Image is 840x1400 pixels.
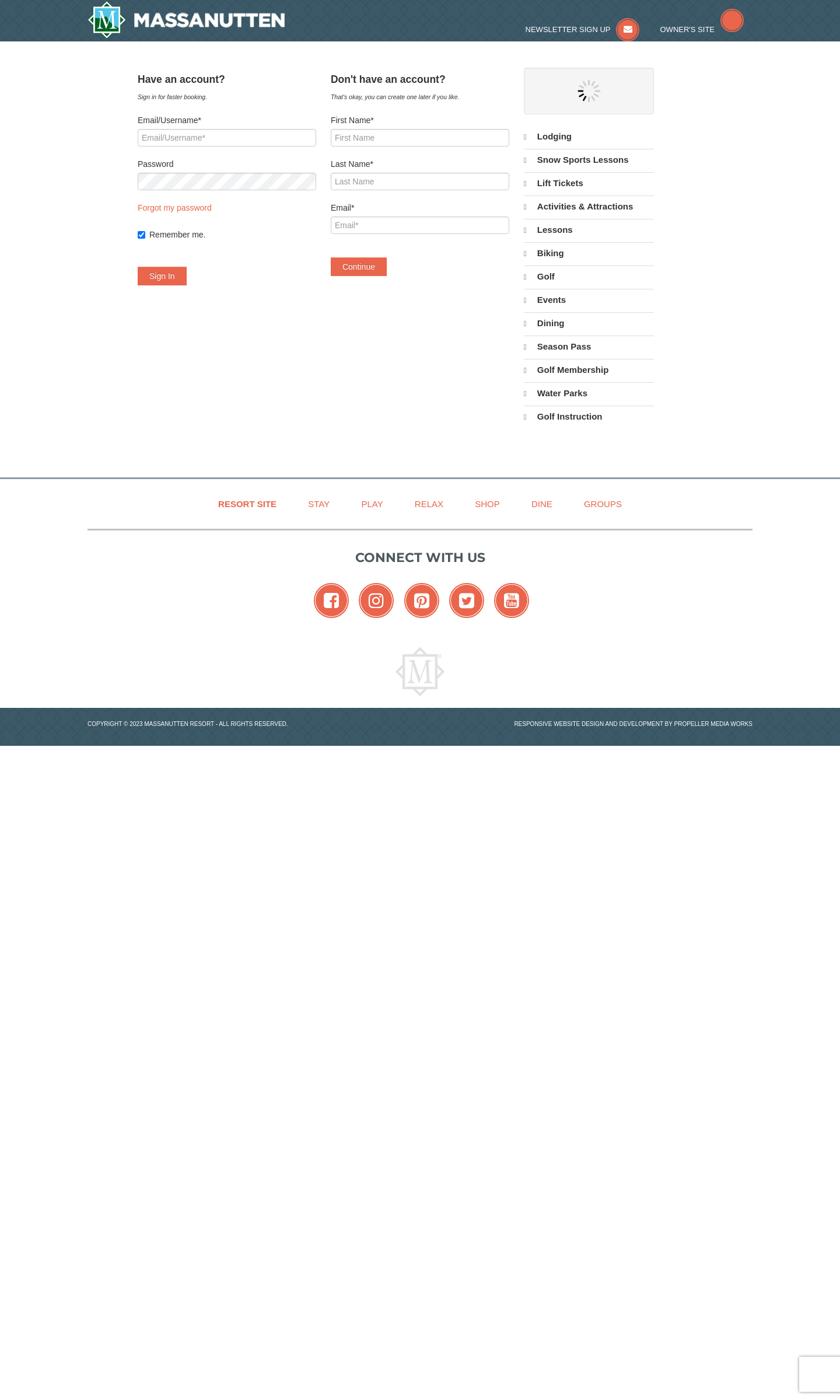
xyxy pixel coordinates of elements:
[331,173,509,190] input: Last Name
[395,647,444,696] img: Massanutten Resort Logo
[331,74,509,85] h4: Don't have an account?
[149,229,316,240] label: Remember me.
[331,257,387,276] button: Continue
[524,289,654,311] a: Events
[331,202,509,214] label: Email*
[400,491,458,517] a: Relax
[138,114,316,126] label: Email/Username*
[660,25,715,34] span: Owner's Site
[524,126,654,148] a: Lodging
[204,491,291,517] a: Resort Site
[526,25,640,34] a: Newsletter Sign Up
[524,266,654,288] a: Golf
[87,548,752,567] p: Connect with us
[293,491,344,517] a: Stay
[524,149,654,171] a: Snow Sports Lessons
[524,195,654,218] a: Activities & Attractions
[138,129,316,146] input: Email/Username*
[524,312,654,334] a: Dining
[524,172,654,194] a: Lift Tickets
[87,1,285,39] img: Massanutten Resort Logo
[517,491,567,517] a: Dine
[569,491,636,517] a: Groups
[331,114,509,126] label: First Name*
[79,720,420,728] p: Copyright © 2023 Massanutten Resort - All Rights Reserved.
[331,91,509,103] div: That's okay, you can create one later if you like.
[87,1,285,39] a: Massanutten Resort
[577,79,601,103] img: wait gif
[514,721,752,727] a: Responsive website design and development by Propeller Media Works
[331,217,509,234] input: Email*
[524,359,654,381] a: Golf Membership
[138,158,316,170] label: Password
[524,219,654,241] a: Lessons
[524,242,654,264] a: Biking
[524,336,654,358] a: Season Pass
[138,203,212,212] a: Forgot my password
[138,91,316,103] div: Sign in for faster booking.
[460,491,514,517] a: Shop
[331,158,509,170] label: Last Name*
[346,491,397,517] a: Play
[660,25,744,34] a: Owner's Site
[524,382,654,404] a: Water Parks
[526,25,611,34] span: Newsletter Sign Up
[331,129,509,146] input: First Name
[524,406,654,428] a: Golf Instruction
[138,74,316,85] h4: Have an account?
[138,267,187,285] button: Sign In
